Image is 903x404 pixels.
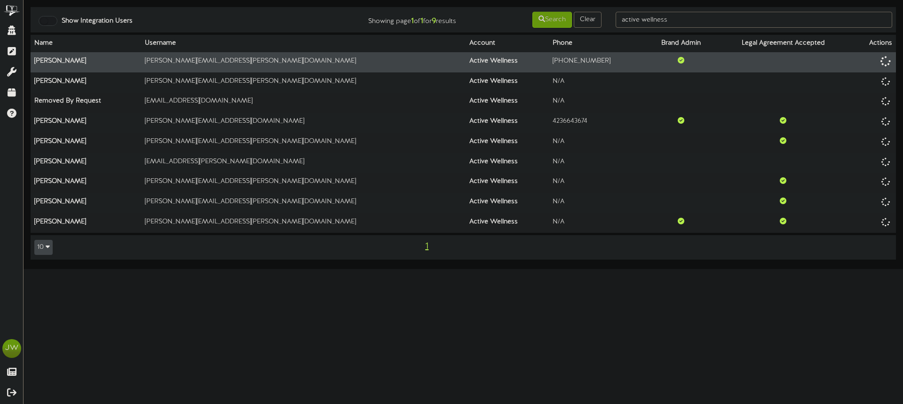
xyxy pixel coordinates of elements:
th: Brand Admin [646,35,716,52]
th: [PERSON_NAME] [31,72,141,93]
span: 1 [423,241,431,252]
td: [PERSON_NAME][EMAIL_ADDRESS][PERSON_NAME][DOMAIN_NAME] [141,173,466,193]
td: N/A [549,193,646,213]
th: Phone [549,35,646,52]
th: Active Wellness [466,213,549,233]
th: Active Wellness [466,113,549,133]
th: Username [141,35,466,52]
strong: 1 [411,17,414,25]
th: Account [466,35,549,52]
th: Removed By Request [31,93,141,113]
th: [PERSON_NAME] [31,113,141,133]
th: Legal Agreement Accepted [716,35,851,52]
th: [PERSON_NAME] [31,213,141,233]
button: Search [532,12,572,28]
th: Active Wellness [466,193,549,213]
th: Active Wellness [466,93,549,113]
td: N/A [549,93,646,113]
th: Actions [850,35,896,52]
input: -- Search -- [616,12,892,28]
strong: 9 [432,17,436,25]
td: 4236643674 [549,113,646,133]
td: N/A [549,213,646,233]
div: Showing page of for results [318,11,463,27]
td: [PERSON_NAME][EMAIL_ADDRESS][PERSON_NAME][DOMAIN_NAME] [141,213,466,233]
td: [EMAIL_ADDRESS][DOMAIN_NAME] [141,93,466,113]
div: JW [2,339,21,358]
td: [PERSON_NAME][EMAIL_ADDRESS][PERSON_NAME][DOMAIN_NAME] [141,72,466,93]
th: Active Wellness [466,52,549,72]
strong: 1 [420,17,423,25]
td: [PERSON_NAME][EMAIL_ADDRESS][PERSON_NAME][DOMAIN_NAME] [141,52,466,72]
th: [PERSON_NAME] [31,153,141,173]
th: Active Wellness [466,173,549,193]
th: [PERSON_NAME] [31,173,141,193]
td: [PHONE_NUMBER] [549,52,646,72]
td: [PERSON_NAME][EMAIL_ADDRESS][PERSON_NAME][DOMAIN_NAME] [141,193,466,213]
td: N/A [549,173,646,193]
button: Clear [574,12,602,28]
th: [PERSON_NAME] [31,133,141,153]
td: [EMAIL_ADDRESS][PERSON_NAME][DOMAIN_NAME] [141,153,466,173]
button: 10 [34,240,53,255]
th: Active Wellness [466,133,549,153]
th: Active Wellness [466,153,549,173]
th: Name [31,35,141,52]
td: N/A [549,133,646,153]
label: Show Integration Users [55,16,133,26]
td: N/A [549,153,646,173]
td: [PERSON_NAME][EMAIL_ADDRESS][DOMAIN_NAME] [141,113,466,133]
th: [PERSON_NAME] [31,52,141,72]
td: [PERSON_NAME][EMAIL_ADDRESS][PERSON_NAME][DOMAIN_NAME] [141,133,466,153]
td: N/A [549,72,646,93]
th: Active Wellness [466,72,549,93]
th: [PERSON_NAME] [31,193,141,213]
